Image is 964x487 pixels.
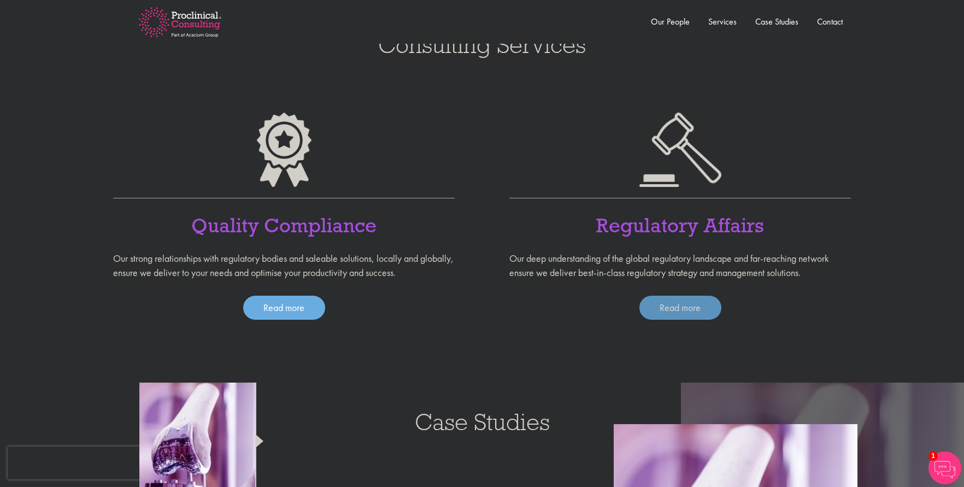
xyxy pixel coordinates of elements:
p: Our strong relationships with regulatory bodies and saleable solutions, locally and globally, ens... [113,251,455,279]
a: Privacy Policy [74,114,126,123]
a: Read more [639,296,721,320]
a: Contact [817,16,843,27]
p: Our deep understanding of the global regulatory landscape and far-reaching network ensure we deli... [509,251,851,279]
a: Our People [651,16,690,27]
img: Quality Compliance [257,113,311,186]
iframe: reCAPTCHA [8,447,148,479]
a: Read more [243,296,325,320]
img: Regulatory Affairs< [639,113,721,187]
h3: Consulting Services [11,33,953,57]
a: Services [708,16,737,27]
a: Regulatory Affairs [596,212,764,238]
a: Case Studies [755,16,798,27]
span: 1 [928,451,938,461]
a: Quality Compliance [191,212,377,238]
img: Chatbot [928,451,961,484]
